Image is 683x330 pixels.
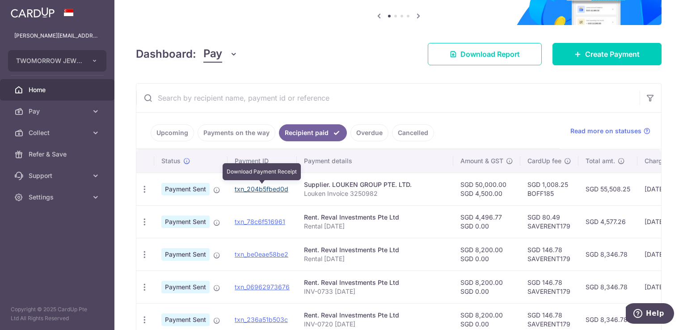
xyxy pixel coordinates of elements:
[304,180,446,189] div: Supplier. LOUKEN GROUP PTE. LTD.
[235,316,288,323] a: txn_236a51b503c
[235,185,288,193] a: txn_204b5fbed0d
[16,56,82,65] span: TWOMORROW JEWELLERY PTE. LTD.
[460,157,503,165] span: Amount & GST
[453,271,520,303] td: SGD 8,200.00 SGD 0.00
[304,213,446,222] div: Rent. Reval Investments Pte Ltd
[14,31,100,40] p: [PERSON_NAME][EMAIL_ADDRESS][DOMAIN_NAME]
[161,216,210,228] span: Payment Sent
[520,238,578,271] td: SGD 146.78 SAVERENT179
[304,320,446,329] p: INV-0720 [DATE]
[578,271,637,303] td: SGD 8,346.78
[578,238,637,271] td: SGD 8,346.78
[428,43,542,65] a: Download Report
[29,107,88,116] span: Pay
[304,222,446,231] p: Rental [DATE]
[29,85,88,94] span: Home
[304,254,446,263] p: Rental [DATE]
[570,127,641,135] span: Read more on statuses
[460,49,520,59] span: Download Report
[235,250,288,258] a: txn_be0eae58be2
[203,46,222,63] span: Pay
[198,124,275,141] a: Payments on the way
[626,303,674,326] iframe: Opens a widget where you can find more information
[161,157,181,165] span: Status
[29,171,88,180] span: Support
[453,238,520,271] td: SGD 8,200.00 SGD 0.00
[29,128,88,137] span: Collect
[161,183,210,195] span: Payment Sent
[304,278,446,287] div: Rent. Reval Investments Pte Ltd
[570,127,650,135] a: Read more on statuses
[161,281,210,293] span: Payment Sent
[552,43,662,65] a: Create Payment
[520,271,578,303] td: SGD 146.78 SAVERENT179
[11,7,55,18] img: CardUp
[645,157,681,165] span: Charge date
[520,173,578,205] td: SGD 1,008.25 BOFF185
[578,205,637,238] td: SGD 4,577.26
[228,149,297,173] th: Payment ID
[350,124,388,141] a: Overdue
[235,283,290,291] a: txn_06962973676
[223,163,301,180] div: Download Payment Receipt
[304,287,446,296] p: INV-0733 [DATE]
[453,205,520,238] td: SGD 4,496.77 SGD 0.00
[235,218,285,225] a: txn_78c6f516961
[297,149,453,173] th: Payment details
[392,124,434,141] a: Cancelled
[578,173,637,205] td: SGD 55,508.25
[29,193,88,202] span: Settings
[279,124,347,141] a: Recipient paid
[586,157,615,165] span: Total amt.
[136,84,640,112] input: Search by recipient name, payment id or reference
[520,205,578,238] td: SGD 80.49 SAVERENT179
[453,173,520,205] td: SGD 50,000.00 SGD 4,500.00
[8,50,106,72] button: TWOMORROW JEWELLERY PTE. LTD.
[136,46,196,62] h4: Dashboard:
[161,313,210,326] span: Payment Sent
[151,124,194,141] a: Upcoming
[161,248,210,261] span: Payment Sent
[527,157,561,165] span: CardUp fee
[304,245,446,254] div: Rent. Reval Investments Pte Ltd
[585,49,640,59] span: Create Payment
[203,46,238,63] button: Pay
[304,311,446,320] div: Rent. Reval Investments Pte Ltd
[304,189,446,198] p: Louken Invoice 3250982
[29,150,88,159] span: Refer & Save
